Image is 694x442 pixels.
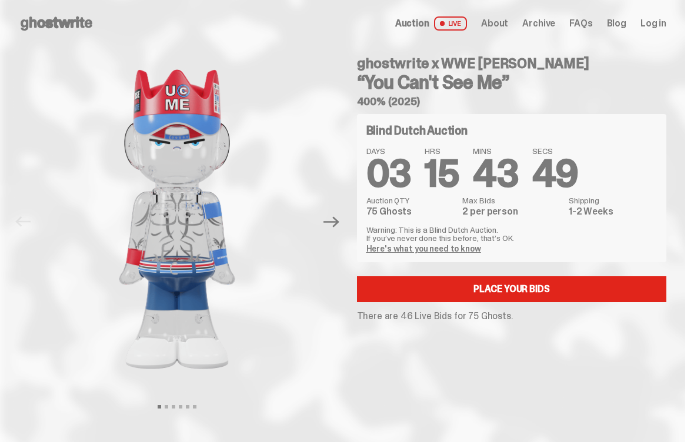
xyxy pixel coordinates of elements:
h3: “You Can't See Me” [357,73,667,92]
dt: Max Bids [462,196,562,205]
p: Warning: This is a Blind Dutch Auction. If you’ve never done this before, that’s OK. [366,226,658,242]
a: Here's what you need to know [366,243,481,254]
a: Auction LIVE [395,16,467,31]
span: Auction [395,19,429,28]
button: View slide 3 [172,405,175,408]
a: Archive [522,19,555,28]
button: View slide 4 [179,405,182,408]
a: About [481,19,508,28]
h4: Blind Dutch Auction [366,125,468,136]
a: Log in [640,19,666,28]
button: View slide 1 [158,405,161,408]
dd: 1-2 Weeks [569,207,657,216]
a: Place your Bids [357,276,667,302]
span: 49 [532,149,578,198]
button: View slide 6 [193,405,196,408]
button: View slide 5 [186,405,189,408]
span: 03 [366,149,411,198]
span: HRS [425,147,459,155]
dd: 75 Ghosts [366,207,456,216]
h4: ghostwrite x WWE [PERSON_NAME] [357,56,667,71]
p: There are 46 Live Bids for 75 Ghosts. [357,312,667,321]
span: LIVE [434,16,468,31]
span: 15 [425,149,459,198]
a: Blog [607,19,626,28]
dt: Shipping [569,196,657,205]
dd: 2 per person [462,207,562,216]
span: 43 [473,149,518,198]
span: DAYS [366,147,411,155]
button: View slide 2 [165,405,168,408]
button: Next [319,209,345,235]
a: FAQs [569,19,592,28]
span: MINS [473,147,518,155]
h5: 400% (2025) [357,96,667,107]
dt: Auction QTY [366,196,456,205]
span: SECS [532,147,578,155]
img: John_Cena_Hero_1.png [39,47,315,391]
